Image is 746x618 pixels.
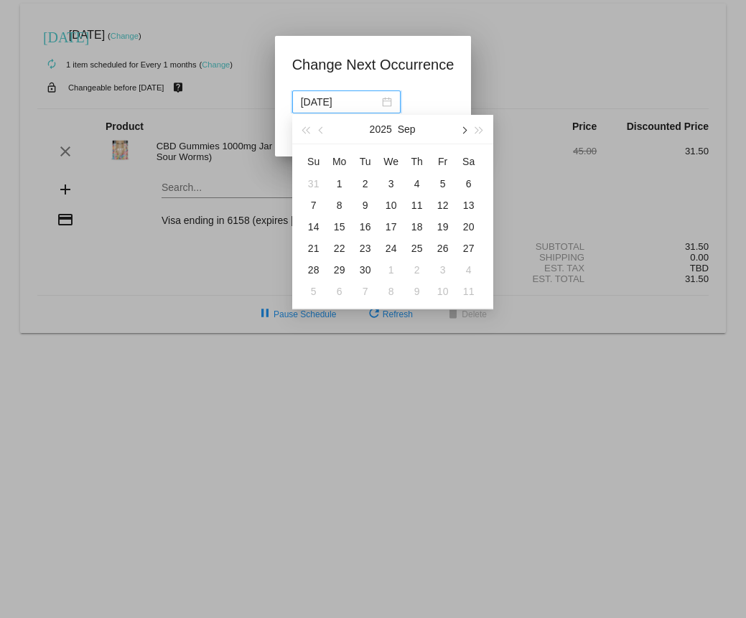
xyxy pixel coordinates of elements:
[456,259,482,281] td: 10/4/2025
[327,173,353,195] td: 9/1/2025
[353,281,378,302] td: 10/7/2025
[383,283,400,300] div: 8
[292,53,454,76] h1: Change Next Occurrence
[331,261,348,278] div: 29
[383,197,400,214] div: 10
[434,175,452,192] div: 5
[331,218,348,235] div: 15
[301,195,327,216] td: 9/7/2025
[301,150,327,173] th: Sun
[305,218,322,235] div: 14
[434,283,452,300] div: 10
[378,150,404,173] th: Wed
[409,197,426,214] div: 11
[430,281,456,302] td: 10/10/2025
[357,261,374,278] div: 30
[434,261,452,278] div: 3
[404,216,430,238] td: 9/18/2025
[331,240,348,257] div: 22
[357,240,374,257] div: 23
[327,238,353,259] td: 9/22/2025
[378,195,404,216] td: 9/10/2025
[353,173,378,195] td: 9/2/2025
[370,115,392,144] button: 2025
[456,238,482,259] td: 9/27/2025
[353,259,378,281] td: 9/30/2025
[353,150,378,173] th: Tue
[301,238,327,259] td: 9/21/2025
[430,259,456,281] td: 10/3/2025
[460,218,477,235] div: 20
[430,150,456,173] th: Fri
[305,197,322,214] div: 7
[434,218,452,235] div: 19
[331,197,348,214] div: 8
[327,259,353,281] td: 9/29/2025
[460,197,477,214] div: 13
[383,175,400,192] div: 3
[327,150,353,173] th: Mon
[301,281,327,302] td: 10/5/2025
[434,240,452,257] div: 26
[353,216,378,238] td: 9/16/2025
[357,283,374,300] div: 7
[301,216,327,238] td: 9/14/2025
[409,218,426,235] div: 18
[456,281,482,302] td: 10/11/2025
[331,283,348,300] div: 6
[430,195,456,216] td: 9/12/2025
[383,240,400,257] div: 24
[353,238,378,259] td: 9/23/2025
[409,240,426,257] div: 25
[305,240,322,257] div: 21
[378,238,404,259] td: 9/24/2025
[314,115,330,144] button: Previous month (PageUp)
[456,216,482,238] td: 9/20/2025
[305,175,322,192] div: 31
[460,175,477,192] div: 6
[378,259,404,281] td: 10/1/2025
[430,216,456,238] td: 9/19/2025
[471,115,487,144] button: Next year (Control + right)
[301,173,327,195] td: 8/31/2025
[327,281,353,302] td: 10/6/2025
[404,150,430,173] th: Thu
[383,261,400,278] div: 1
[298,115,314,144] button: Last year (Control + left)
[456,150,482,173] th: Sat
[460,283,477,300] div: 11
[357,218,374,235] div: 16
[305,283,322,300] div: 5
[404,281,430,302] td: 10/9/2025
[404,238,430,259] td: 9/25/2025
[378,281,404,302] td: 10/8/2025
[378,173,404,195] td: 9/3/2025
[357,197,374,214] div: 9
[357,175,374,192] div: 2
[430,173,456,195] td: 9/5/2025
[434,197,452,214] div: 12
[301,94,379,110] input: Select date
[404,195,430,216] td: 9/11/2025
[327,216,353,238] td: 9/15/2025
[460,261,477,278] div: 4
[398,115,416,144] button: Sep
[378,216,404,238] td: 9/17/2025
[383,218,400,235] div: 17
[409,175,426,192] div: 4
[460,240,477,257] div: 27
[301,259,327,281] td: 9/28/2025
[409,283,426,300] div: 9
[353,195,378,216] td: 9/9/2025
[455,115,471,144] button: Next month (PageDown)
[404,173,430,195] td: 9/4/2025
[456,195,482,216] td: 9/13/2025
[331,175,348,192] div: 1
[404,259,430,281] td: 10/2/2025
[456,173,482,195] td: 9/6/2025
[305,261,322,278] div: 28
[409,261,426,278] div: 2
[327,195,353,216] td: 9/8/2025
[430,238,456,259] td: 9/26/2025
